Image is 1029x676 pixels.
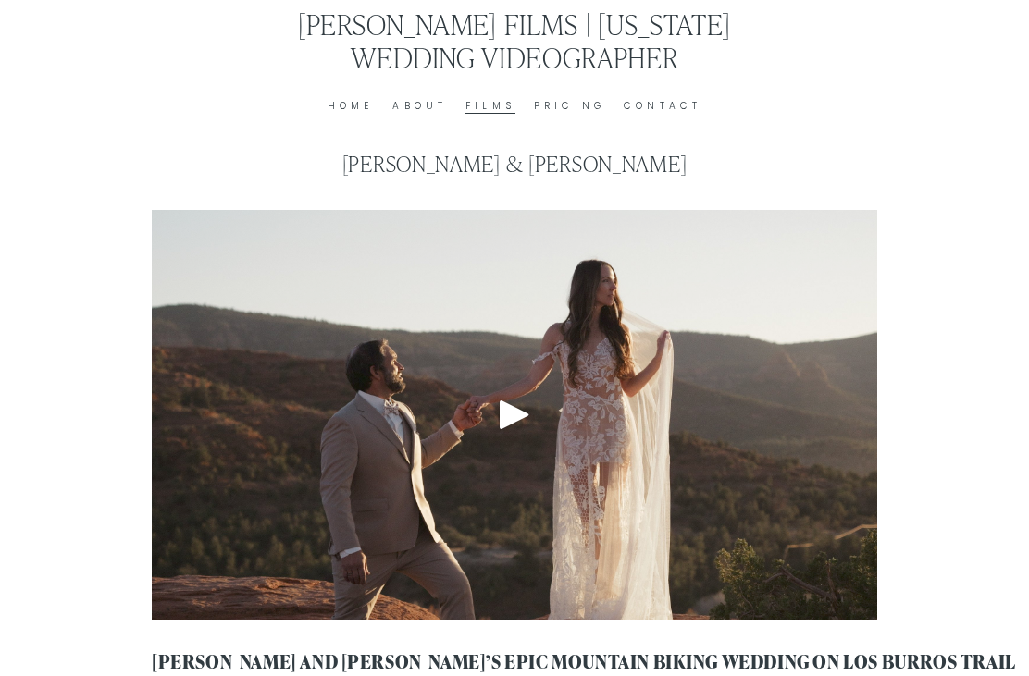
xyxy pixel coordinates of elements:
a: Films [465,98,515,116]
a: Contact [624,98,701,116]
h1: [PERSON_NAME] & [PERSON_NAME] [152,151,877,177]
a: About [392,98,447,116]
a: [PERSON_NAME] Films | [US_STATE] Wedding Videographer [298,5,730,75]
strong: [PERSON_NAME] and [PERSON_NAME]’s Epic Mountain Biking Wedding on Los Burros Trail [152,648,1016,674]
div: Play [492,392,537,436]
a: Pricing [534,98,605,116]
a: Home [328,98,375,116]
